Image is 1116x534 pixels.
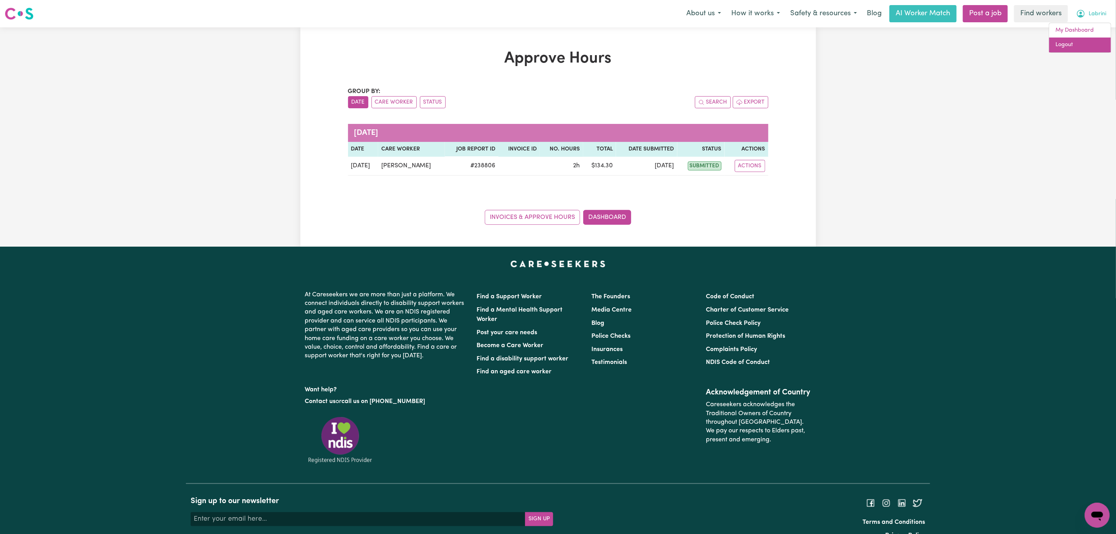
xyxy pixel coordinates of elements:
[882,500,891,506] a: Follow Careseekers on Instagram
[785,5,862,22] button: Safety & resources
[591,346,623,353] a: Insurances
[477,342,544,349] a: Become a Care Worker
[498,142,540,157] th: Invoice ID
[706,333,785,339] a: Protection of Human Rights
[5,7,34,21] img: Careseekers logo
[420,96,446,108] button: sort invoices by paid status
[733,96,768,108] button: Export
[591,333,630,339] a: Police Checks
[583,210,631,225] a: Dashboard
[583,142,616,157] th: Total
[348,88,381,95] span: Group by:
[477,369,552,375] a: Find an aged care worker
[706,359,770,366] a: NDIS Code of Conduct
[913,500,922,506] a: Follow Careseekers on Twitter
[477,307,563,323] a: Find a Mental Health Support Worker
[378,142,445,157] th: Care worker
[866,500,875,506] a: Follow Careseekers on Facebook
[1089,10,1106,18] span: Labrini
[725,142,768,157] th: Actions
[348,142,378,157] th: Date
[591,359,627,366] a: Testimonials
[688,161,721,170] span: submitted
[1014,5,1068,22] a: Find workers
[616,157,677,176] td: [DATE]
[5,5,34,23] a: Careseekers logo
[591,307,632,313] a: Media Centre
[445,157,499,176] td: # 238806
[591,320,604,326] a: Blog
[706,294,754,300] a: Code of Conduct
[348,157,378,176] td: [DATE]
[371,96,417,108] button: sort invoices by care worker
[1049,23,1111,53] div: My Account
[191,496,553,506] h2: Sign up to our newsletter
[963,5,1008,22] a: Post a job
[1049,38,1111,52] a: Logout
[445,142,499,157] th: Job Report ID
[348,124,768,142] caption: [DATE]
[735,160,765,172] button: Actions
[305,394,468,409] p: or
[485,210,580,225] a: Invoices & Approve Hours
[706,388,811,397] h2: Acknowledgement of Country
[706,320,761,326] a: Police Check Policy
[706,346,757,353] a: Complaints Policy
[862,5,886,22] a: Blog
[1049,23,1111,38] a: My Dashboard
[726,5,785,22] button: How it works
[573,163,580,169] span: 2 hours
[706,397,811,447] p: Careseekers acknowledges the Traditional Owners of Country throughout [GEOGRAPHIC_DATA]. We pay o...
[616,142,677,157] th: Date Submitted
[348,49,768,68] h1: Approve Hours
[706,307,789,313] a: Charter of Customer Service
[591,294,630,300] a: The Founders
[695,96,731,108] button: Search
[863,519,925,525] a: Terms and Conditions
[305,382,468,394] p: Want help?
[342,398,425,405] a: call us on [PHONE_NUMBER]
[583,157,616,176] td: $ 134.30
[897,500,907,506] a: Follow Careseekers on LinkedIn
[677,142,725,157] th: Status
[511,261,605,267] a: Careseekers home page
[889,5,957,22] a: AI Worker Match
[477,330,537,336] a: Post your care needs
[191,512,525,526] input: Enter your email here...
[477,294,542,300] a: Find a Support Worker
[378,157,445,176] td: [PERSON_NAME]
[477,356,569,362] a: Find a disability support worker
[305,398,336,405] a: Contact us
[540,142,583,157] th: No. Hours
[681,5,726,22] button: About us
[525,512,553,526] button: Subscribe
[305,287,468,364] p: At Careseekers we are more than just a platform. We connect individuals directly to disability su...
[305,416,375,464] img: Registered NDIS provider
[1085,503,1110,528] iframe: Button to launch messaging window, conversation in progress
[348,96,368,108] button: sort invoices by date
[1071,5,1111,22] button: My Account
